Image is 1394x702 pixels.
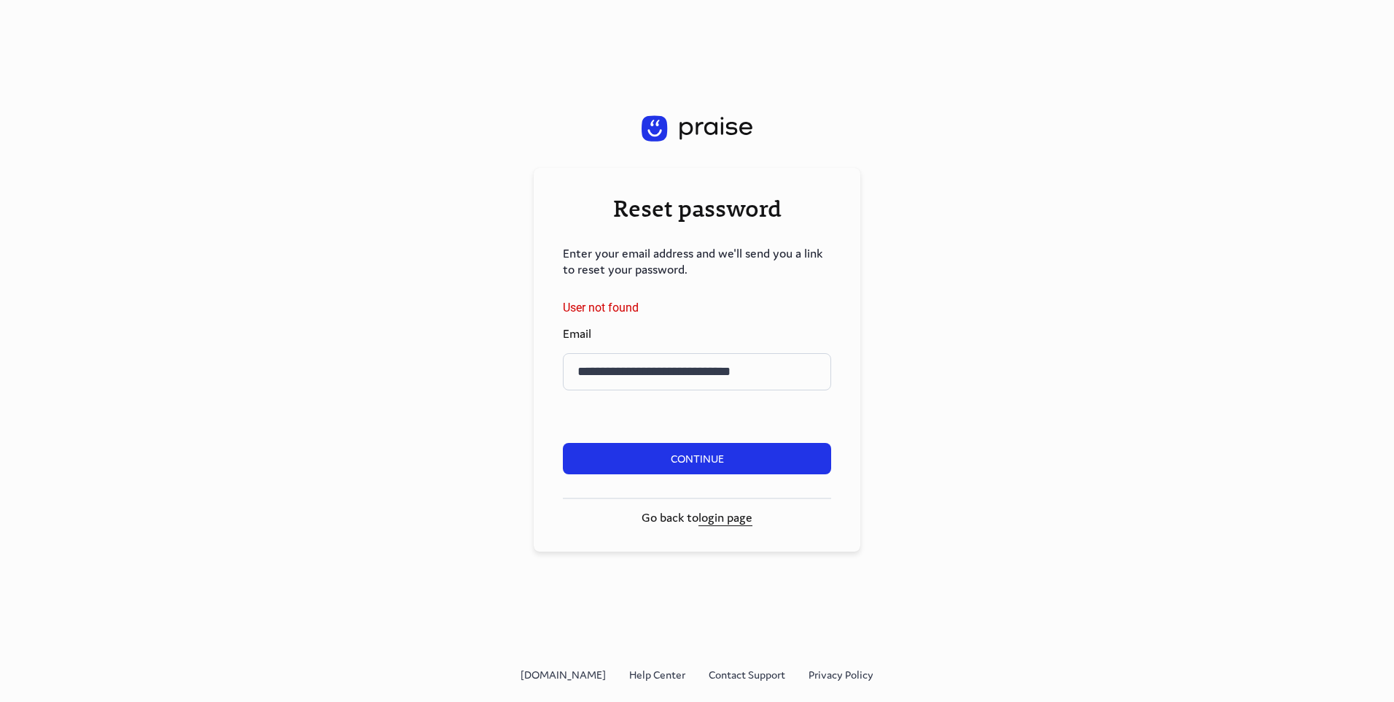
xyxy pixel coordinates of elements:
[563,443,831,474] button: Continue
[563,301,831,315] div: User not found
[563,326,831,342] div: Email
[563,246,831,277] span: Enter your email address and we'll send you a link to reset your password.
[521,667,606,683] a: [DOMAIN_NAME]
[709,667,785,683] a: Contact Support
[521,668,606,682] span: [DOMAIN_NAME]
[563,193,831,223] div: Reset password
[629,668,685,682] span: Help Center
[809,667,873,683] a: Privacy Policy
[642,510,752,526] span: Go back to
[698,509,752,526] a: login page
[642,115,752,142] img: logo
[809,668,873,682] span: Privacy Policy
[629,667,685,683] a: Help Center
[709,668,785,682] span: Contact Support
